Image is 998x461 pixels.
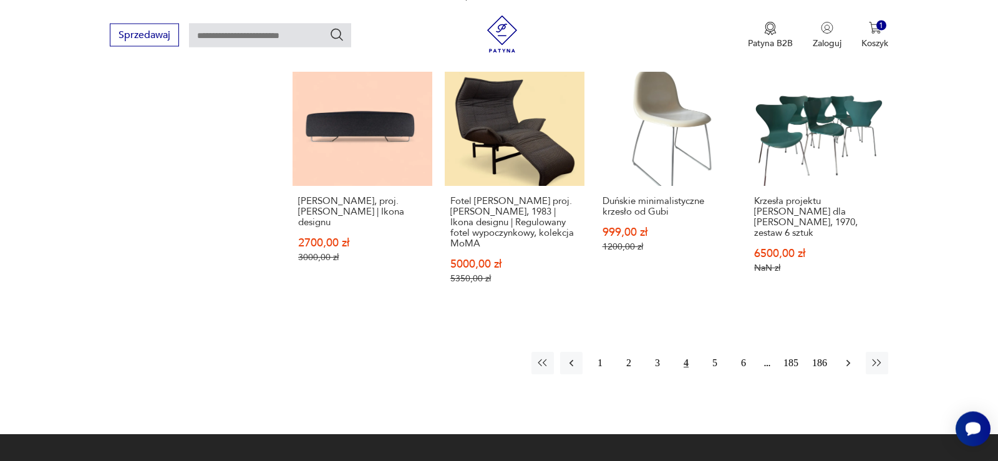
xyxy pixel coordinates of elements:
[754,196,883,238] h3: Krzesła projektu [PERSON_NAME] dla [PERSON_NAME], 1970, zestaw 6 sztuk
[483,15,521,52] img: Patyna - sklep z meblami i dekoracjami vintage
[754,263,883,273] p: NaN zł
[298,238,427,248] p: 2700,00 zł
[597,46,737,308] a: SaleDuńskie minimalistyczne krzesło od GubiDuńskie minimalistyczne krzesło od Gubi999,00 zł1200,0...
[754,248,883,259] p: 6500,00 zł
[956,411,991,446] iframe: Smartsupp widget button
[589,352,611,374] button: 1
[748,21,793,49] a: Ikona medaluPatyna B2B
[298,196,427,228] h3: [PERSON_NAME], proj. [PERSON_NAME] | Ikona designu
[876,20,887,31] div: 1
[813,21,841,49] button: Zaloguj
[603,196,731,217] h3: Duńskie minimalistyczne krzesło od Gubi
[445,46,584,308] a: SaleKlasykFotel Cassina Veranda proj. Vico Magistretti, 1983 | Ikona designu | Regulowany fotel w...
[603,227,731,238] p: 999,00 zł
[821,21,833,34] img: Ikonka użytkownika
[869,21,881,34] img: Ikona koszyka
[293,46,432,308] a: SaleSiedzisko Moroso Lowland, proj. Patricia Urquiola | Ikona designu[PERSON_NAME], proj. [PERSON...
[813,37,841,49] p: Zaloguj
[603,241,731,252] p: 1200,00 zł
[298,252,427,263] p: 3000,00 zł
[450,273,579,284] p: 5350,00 zł
[450,196,579,249] h3: Fotel [PERSON_NAME] proj. [PERSON_NAME], 1983 | Ikona designu | Regulowany fotel wypoczynkowy, ko...
[704,352,726,374] button: 5
[808,352,831,374] button: 186
[732,352,755,374] button: 6
[861,37,888,49] p: Koszyk
[748,21,793,49] button: Patyna B2B
[110,23,179,46] button: Sprzedawaj
[780,352,802,374] button: 185
[646,352,669,374] button: 3
[329,27,344,42] button: Szukaj
[675,352,697,374] button: 4
[764,21,777,35] img: Ikona medalu
[450,259,579,269] p: 5000,00 zł
[861,21,888,49] button: 1Koszyk
[748,46,888,308] a: SaleKlasykKrzesła projektu Arne Jacobsena dla Fritz Hansen, 1970, zestaw 6 sztukKrzesła projektu ...
[618,352,640,374] button: 2
[110,31,179,40] a: Sprzedawaj
[748,37,793,49] p: Patyna B2B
